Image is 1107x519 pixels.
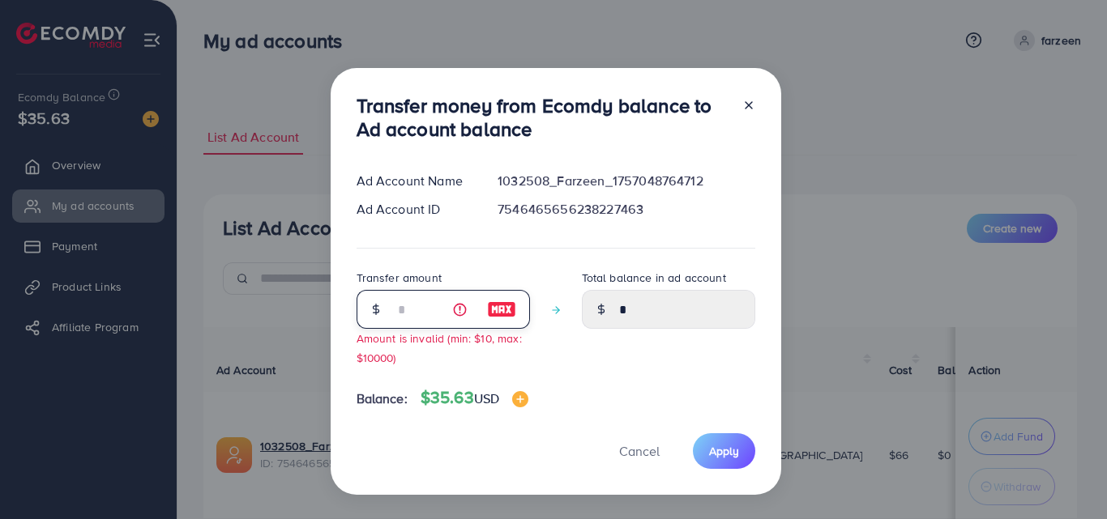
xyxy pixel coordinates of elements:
[619,442,660,460] span: Cancel
[357,389,408,408] span: Balance:
[485,200,767,219] div: 7546465656238227463
[599,433,680,468] button: Cancel
[357,94,729,141] h3: Transfer money from Ecomdy balance to Ad account balance
[487,300,516,319] img: image
[344,200,485,219] div: Ad Account ID
[344,172,485,190] div: Ad Account Name
[709,443,739,459] span: Apply
[357,330,522,364] small: Amount is invalid (min: $10, max: $10000)
[357,270,442,286] label: Transfer amount
[1038,446,1095,507] iframe: Chat
[485,172,767,190] div: 1032508_Farzeen_1757048764712
[474,389,499,407] span: USD
[582,270,726,286] label: Total balance in ad account
[512,391,528,407] img: image
[693,433,755,468] button: Apply
[421,388,528,408] h4: $35.63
